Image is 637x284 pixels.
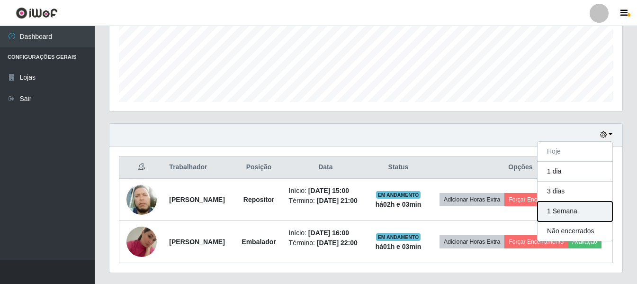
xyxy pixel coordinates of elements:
strong: Embalador [242,238,276,246]
button: Forçar Encerramento [504,235,568,248]
strong: [PERSON_NAME] [169,238,224,246]
img: 1741890042510.jpeg [126,215,157,269]
button: Adicionar Horas Extra [440,235,504,248]
th: Trabalhador [163,156,234,179]
th: Data [283,156,368,179]
time: [DATE] 15:00 [308,187,349,194]
li: Início: [289,186,362,196]
strong: há 02 h e 03 min [376,201,422,208]
img: CoreUI Logo [16,7,58,19]
time: [DATE] 22:00 [317,239,358,247]
time: [DATE] 16:00 [308,229,349,237]
button: Hoje [538,142,612,162]
time: [DATE] 21:00 [317,197,358,204]
img: 1673493072415.jpeg [126,182,157,218]
strong: [PERSON_NAME] [169,196,224,203]
li: Término: [289,238,362,248]
button: 1 dia [538,162,612,182]
li: Início: [289,228,362,238]
button: Adicionar Horas Extra [440,193,504,206]
strong: há 01 h e 03 min [376,243,422,250]
button: Avaliação [568,235,601,248]
span: EM ANDAMENTO [376,191,421,199]
th: Opções [429,156,613,179]
li: Término: [289,196,362,206]
button: 1 Semana [538,202,612,221]
button: 3 dias [538,182,612,202]
button: Não encerrados [538,221,612,241]
button: Forçar Encerramento [504,193,568,206]
th: Posição [234,156,283,179]
th: Status [368,156,429,179]
span: EM ANDAMENTO [376,233,421,241]
strong: Repositor [243,196,274,203]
